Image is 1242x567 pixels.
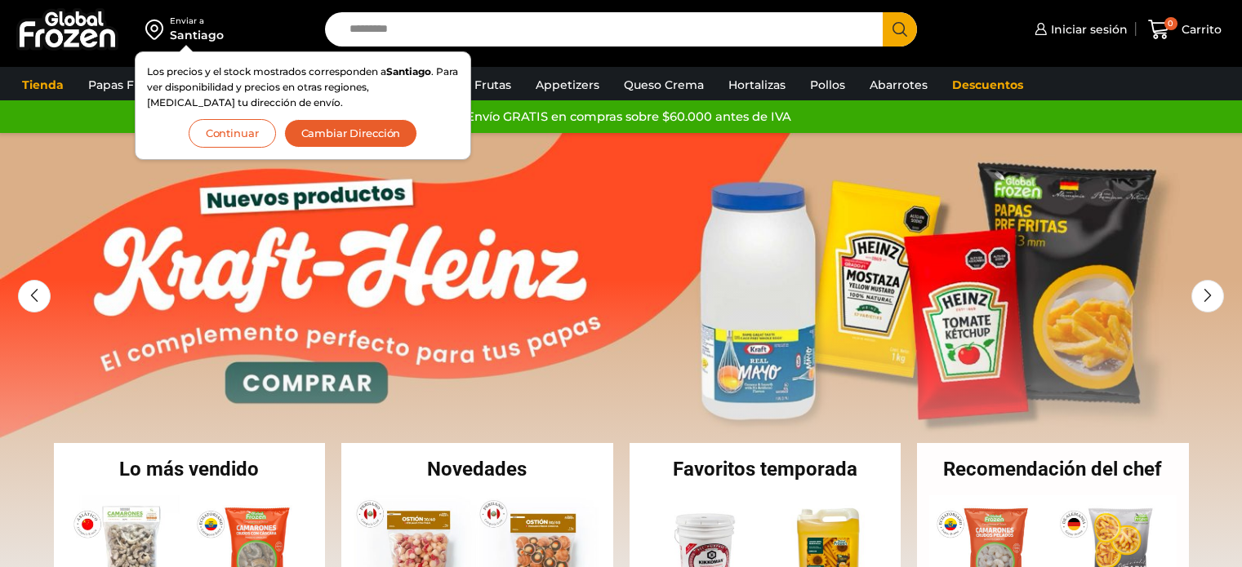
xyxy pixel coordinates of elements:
button: Continuar [189,119,276,148]
button: Search button [883,12,917,47]
strong: Santiago [386,65,431,78]
a: Abarrotes [861,69,936,100]
div: Next slide [1191,280,1224,312]
span: Iniciar sesión [1047,21,1128,38]
a: Appetizers [528,69,608,100]
a: 0 Carrito [1144,11,1226,49]
div: Enviar a [170,16,224,27]
img: address-field-icon.svg [145,16,170,43]
a: Hortalizas [720,69,794,100]
h2: Lo más vendido [54,459,326,479]
h2: Favoritos temporada [630,459,901,479]
div: Santiago [170,27,224,43]
a: Papas Fritas [80,69,167,100]
a: Pollos [802,69,853,100]
a: Queso Crema [616,69,712,100]
a: Tienda [14,69,72,100]
div: Previous slide [18,280,51,312]
a: Descuentos [944,69,1031,100]
span: 0 [1164,17,1177,30]
h2: Recomendación del chef [917,459,1189,479]
p: Los precios y el stock mostrados corresponden a . Para ver disponibilidad y precios en otras regi... [147,64,459,111]
a: Iniciar sesión [1031,13,1128,46]
h2: Novedades [341,459,613,479]
button: Cambiar Dirección [284,119,418,148]
span: Carrito [1177,21,1222,38]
